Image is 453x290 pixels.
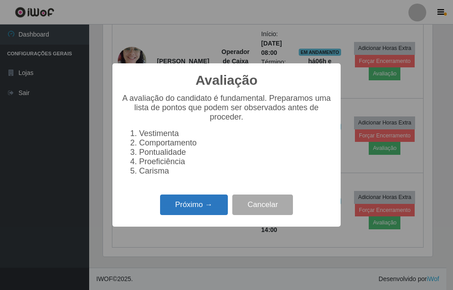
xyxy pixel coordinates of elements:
p: A avaliação do candidato é fundamental. Preparamos uma lista de pontos que podem ser observados a... [121,94,332,122]
button: Cancelar [232,195,293,215]
button: Próximo → [160,195,228,215]
li: Carisma [139,166,332,176]
li: Proeficiência [139,157,332,166]
li: Vestimenta [139,129,332,138]
li: Pontualidade [139,148,332,157]
h2: Avaliação [196,72,258,88]
li: Comportamento [139,138,332,148]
